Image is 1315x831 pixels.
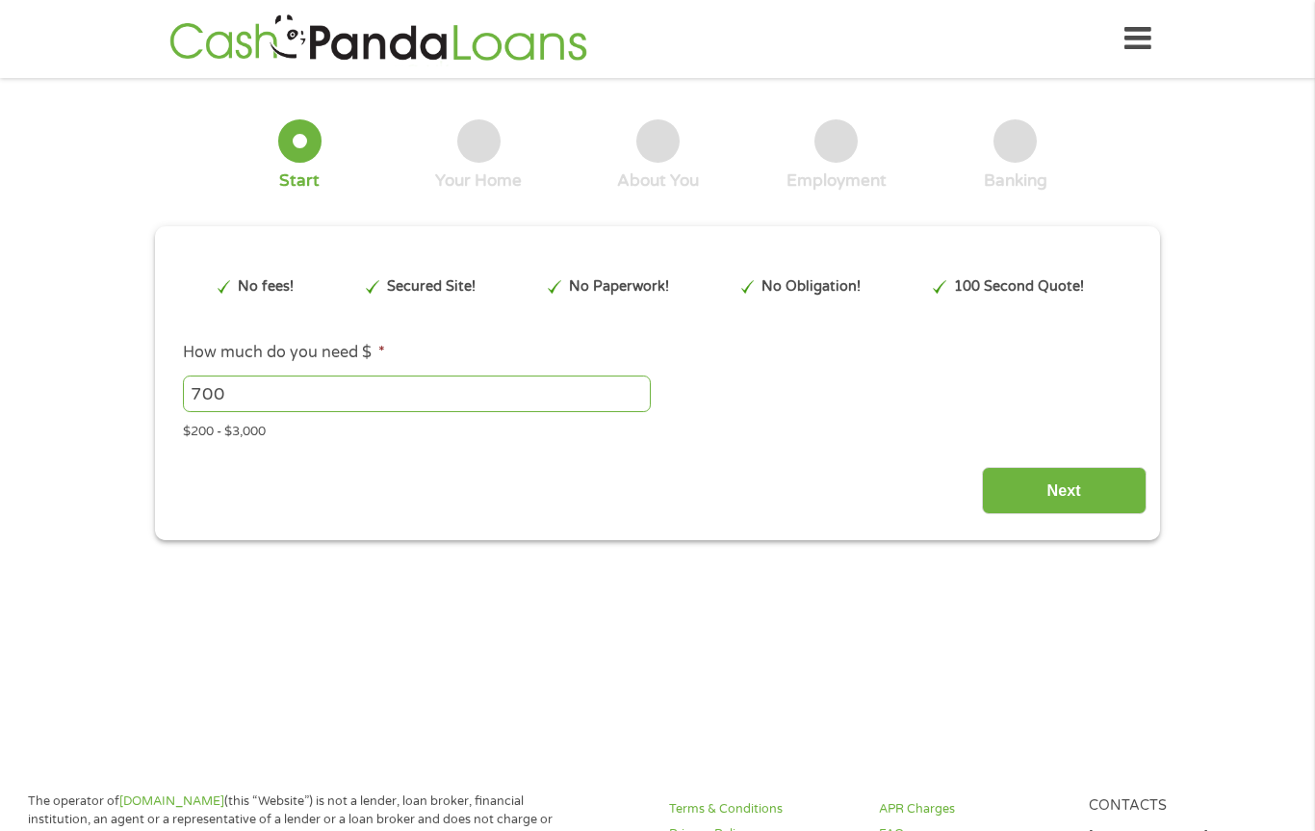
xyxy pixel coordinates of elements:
div: About You [617,170,699,192]
h4: Contacts [1089,797,1276,816]
input: Next [982,467,1147,514]
div: Start [279,170,320,192]
a: [DOMAIN_NAME] [119,793,224,809]
label: How much do you need $ [183,343,385,363]
div: Your Home [435,170,522,192]
p: 100 Second Quote! [954,276,1084,298]
p: Secured Site! [387,276,476,298]
a: Terms & Conditions [669,800,856,818]
div: Employment [786,170,887,192]
p: No Obligation! [761,276,861,298]
img: GetLoanNow Logo [164,12,593,66]
p: No fees! [238,276,294,298]
a: APR Charges [879,800,1066,818]
div: Banking [984,170,1047,192]
p: No Paperwork! [569,276,669,298]
div: $200 - $3,000 [183,416,1132,442]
